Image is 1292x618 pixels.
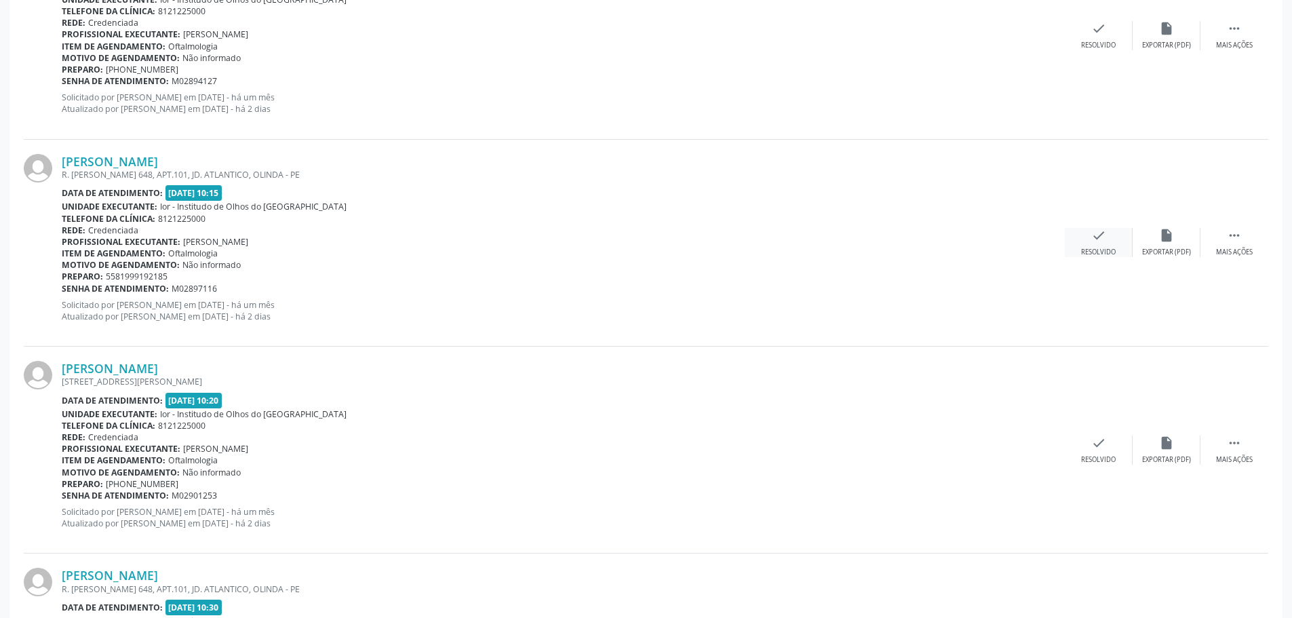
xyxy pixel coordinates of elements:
[62,506,1065,529] p: Solicitado por [PERSON_NAME] em [DATE] - há um mês Atualizado por [PERSON_NAME] em [DATE] - há 2 ...
[62,75,169,87] b: Senha de atendimento:
[160,201,347,212] span: Ior - Institudo de Olhos do [GEOGRAPHIC_DATA]
[1091,21,1106,36] i: check
[1081,248,1116,257] div: Resolvido
[62,395,163,406] b: Data de atendimento:
[182,467,241,478] span: Não informado
[1159,228,1174,243] i: insert_drive_file
[62,478,103,490] b: Preparo:
[183,28,248,40] span: [PERSON_NAME]
[62,408,157,420] b: Unidade executante:
[1227,228,1242,243] i: 
[62,455,165,466] b: Item de agendamento:
[62,467,180,478] b: Motivo de agendamento:
[62,213,155,225] b: Telefone da clínica:
[62,28,180,40] b: Profissional executante:
[1091,228,1106,243] i: check
[1227,436,1242,450] i: 
[62,64,103,75] b: Preparo:
[62,41,165,52] b: Item de agendamento:
[88,17,138,28] span: Credenciada
[1081,41,1116,50] div: Resolvido
[1216,41,1253,50] div: Mais ações
[172,490,217,501] span: M02901253
[62,52,180,64] b: Motivo de agendamento:
[158,420,205,431] span: 8121225000
[168,455,218,466] span: Oftalmologia
[62,271,103,282] b: Preparo:
[183,236,248,248] span: [PERSON_NAME]
[183,443,248,455] span: [PERSON_NAME]
[1142,455,1191,465] div: Exportar (PDF)
[62,583,1065,595] div: R. [PERSON_NAME] 648, APT.101, JD. ATLANTICO, OLINDA - PE
[182,259,241,271] span: Não informado
[165,600,222,615] span: [DATE] 10:30
[106,478,178,490] span: [PHONE_NUMBER]
[24,568,52,596] img: img
[1216,455,1253,465] div: Mais ações
[106,271,168,282] span: 5581999192185
[172,283,217,294] span: M02897116
[158,213,205,225] span: 8121225000
[88,225,138,236] span: Credenciada
[62,602,163,613] b: Data de atendimento:
[168,248,218,259] span: Oftalmologia
[106,64,178,75] span: [PHONE_NUMBER]
[165,393,222,408] span: [DATE] 10:20
[1142,248,1191,257] div: Exportar (PDF)
[172,75,217,87] span: M02894127
[62,154,158,169] a: [PERSON_NAME]
[62,248,165,259] b: Item de agendamento:
[165,185,222,201] span: [DATE] 10:15
[62,361,158,376] a: [PERSON_NAME]
[1081,455,1116,465] div: Resolvido
[62,420,155,431] b: Telefone da clínica:
[88,431,138,443] span: Credenciada
[62,169,1065,180] div: R. [PERSON_NAME] 648, APT.101, JD. ATLANTICO, OLINDA - PE
[62,201,157,212] b: Unidade executante:
[62,17,85,28] b: Rede:
[62,225,85,236] b: Rede:
[158,5,205,17] span: 8121225000
[62,490,169,501] b: Senha de atendimento:
[182,52,241,64] span: Não informado
[62,92,1065,115] p: Solicitado por [PERSON_NAME] em [DATE] - há um mês Atualizado por [PERSON_NAME] em [DATE] - há 2 ...
[24,361,52,389] img: img
[62,259,180,271] b: Motivo de agendamento:
[160,408,347,420] span: Ior - Institudo de Olhos do [GEOGRAPHIC_DATA]
[1091,436,1106,450] i: check
[62,431,85,443] b: Rede:
[168,41,218,52] span: Oftalmologia
[62,568,158,583] a: [PERSON_NAME]
[62,187,163,199] b: Data de atendimento:
[1227,21,1242,36] i: 
[24,154,52,182] img: img
[62,283,169,294] b: Senha de atendimento:
[62,5,155,17] b: Telefone da clínica:
[62,299,1065,322] p: Solicitado por [PERSON_NAME] em [DATE] - há um mês Atualizado por [PERSON_NAME] em [DATE] - há 2 ...
[1142,41,1191,50] div: Exportar (PDF)
[62,376,1065,387] div: [STREET_ADDRESS][PERSON_NAME]
[1159,21,1174,36] i: insert_drive_file
[1216,248,1253,257] div: Mais ações
[62,443,180,455] b: Profissional executante:
[62,236,180,248] b: Profissional executante:
[1159,436,1174,450] i: insert_drive_file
